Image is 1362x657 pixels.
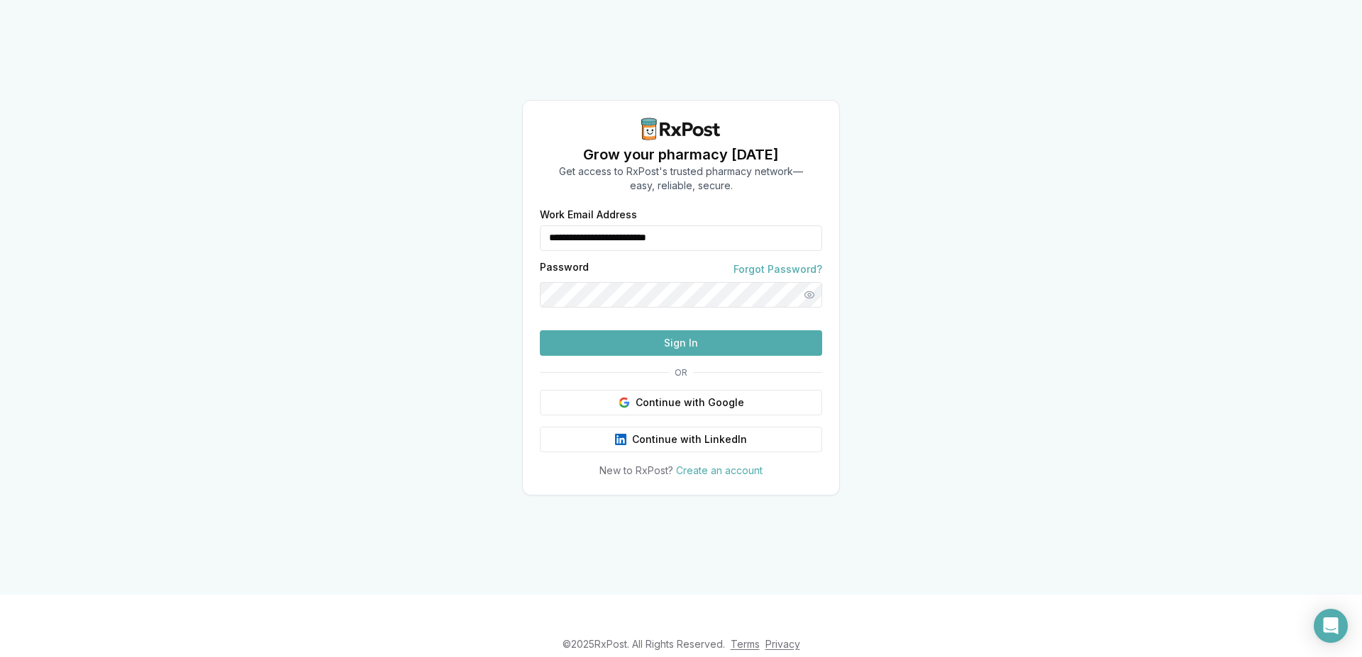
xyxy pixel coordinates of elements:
[540,427,822,452] button: Continue with LinkedIn
[540,330,822,356] button: Sign In
[559,164,803,193] p: Get access to RxPost's trusted pharmacy network— easy, reliable, secure.
[636,118,726,140] img: RxPost Logo
[619,397,630,408] img: Google
[731,638,760,650] a: Terms
[733,262,822,276] a: Forgot Password?
[599,464,673,476] span: New to RxPost?
[1314,609,1348,643] div: Open Intercom Messenger
[540,210,822,220] label: Work Email Address
[615,434,626,445] img: LinkedIn
[669,367,693,378] span: OR
[540,262,589,276] label: Password
[765,638,800,650] a: Privacy
[540,390,822,415] button: Continue with Google
[676,464,763,476] a: Create an account
[797,282,822,308] button: Show password
[559,145,803,164] h1: Grow your pharmacy [DATE]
